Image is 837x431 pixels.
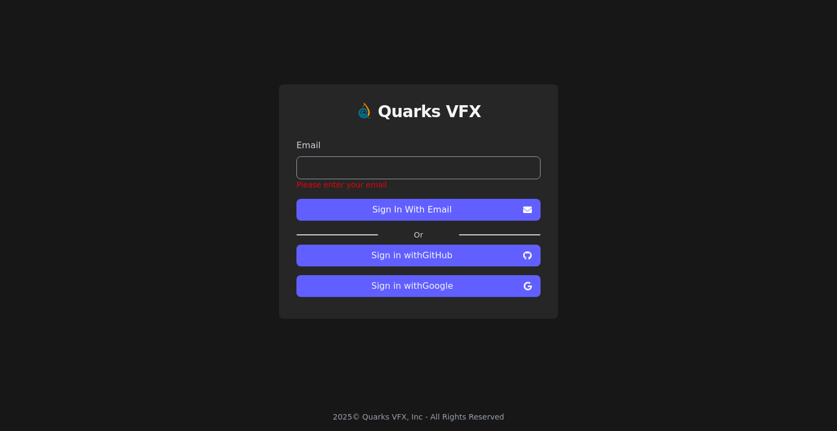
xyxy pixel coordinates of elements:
span: Sign In With Email [305,203,519,216]
span: Sign in with GitHub [305,249,519,262]
div: 2025 © Quarks VFX, Inc - All Rights Reserved [333,411,505,422]
button: Sign in withGoogle [296,275,541,297]
button: Sign In With Email [296,199,541,221]
label: Or [378,229,459,240]
h1: Quarks VFX [378,102,481,122]
span: Sign in with Google [305,280,519,293]
div: Please enter your email [296,179,541,190]
button: Sign in withGitHub [296,245,541,266]
a: Quarks VFX [378,102,481,130]
label: Email [296,139,541,152]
